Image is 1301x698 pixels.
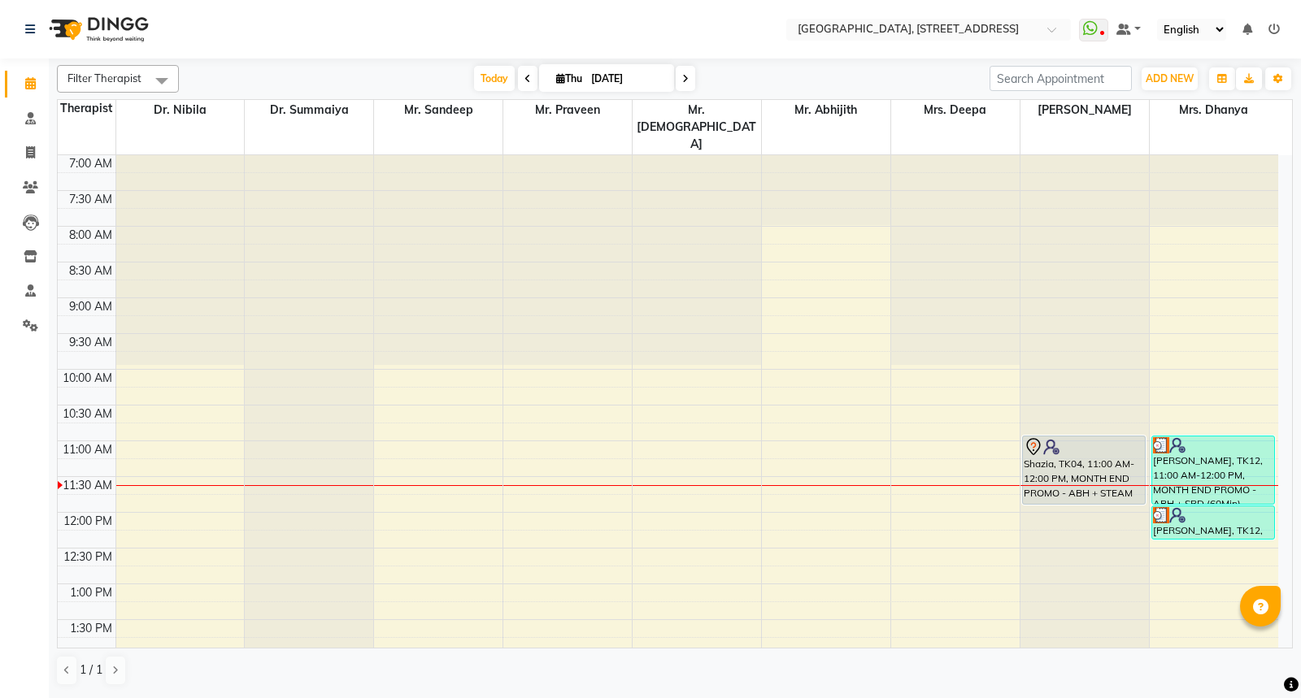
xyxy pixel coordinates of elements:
div: 9:30 AM [66,334,115,351]
div: 11:30 AM [59,477,115,494]
button: ADD NEW [1142,67,1198,90]
span: Mr. [DEMOGRAPHIC_DATA] [633,100,761,154]
div: 12:00 PM [60,513,115,530]
span: Mr. Abhijith [762,100,890,120]
div: 8:30 AM [66,262,115,280]
span: Dr. Nibila [116,100,245,120]
span: ADD NEW [1146,72,1194,85]
span: Thu [552,72,586,85]
input: 2025-09-04 [586,67,668,91]
div: Therapist [58,100,115,117]
span: Mrs. Deepa [891,100,1020,120]
div: 1:30 PM [67,620,115,637]
div: 7:00 AM [66,155,115,172]
span: Mr. Praveen [503,100,632,120]
div: 11:00 AM [59,441,115,458]
div: 8:00 AM [66,227,115,244]
span: Filter Therapist [67,72,141,85]
div: 9:00 AM [66,298,115,315]
span: [PERSON_NAME] [1020,100,1149,120]
input: Search Appointment [990,66,1132,91]
span: Dr. Summaiya [245,100,373,120]
span: Mrs. Dhanya [1150,100,1279,120]
span: 1 / 1 [80,661,102,678]
span: Mr. Sandeep [374,100,503,120]
div: 10:30 AM [59,405,115,423]
div: [PERSON_NAME], TK12, 12:00 PM-12:30 PM, ADD-ON Kizhi 30 Min [1152,506,1275,539]
iframe: chat widget [1233,633,1285,682]
div: 7:30 AM [66,191,115,208]
div: 12:30 PM [60,548,115,566]
div: Shazia, TK04, 11:00 AM-12:00 PM, MONTH END PROMO - ABH + STEAM (60Min) [1023,436,1145,504]
img: logo [41,7,153,52]
div: 10:00 AM [59,370,115,387]
div: 1:00 PM [67,584,115,601]
span: Today [474,66,515,91]
div: [PERSON_NAME], TK12, 11:00 AM-12:00 PM, MONTH END PROMO - ABH + SRD (60Min) [1152,436,1275,504]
